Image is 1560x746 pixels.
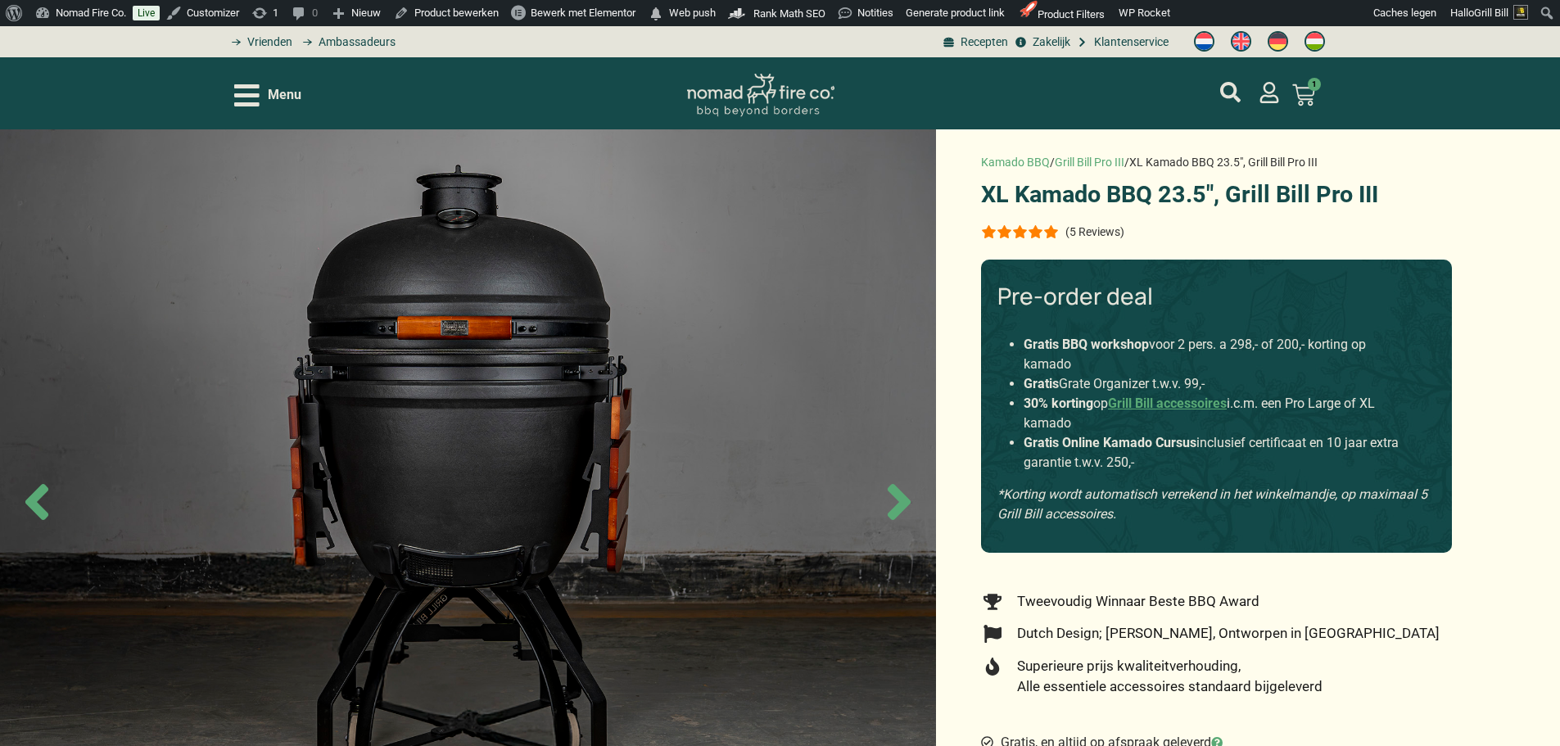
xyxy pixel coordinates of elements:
a: grill bill vrienden [226,34,292,51]
strong: Gratis BBQ workshop [1024,337,1149,352]
span: Tweevoudig Winnaar Beste BBQ Award [1013,591,1259,613]
span: Vrienden [243,34,292,51]
a: grill bill zakeljk [1012,34,1069,51]
span: Klantenservice [1090,34,1169,51]
span: Bewerk met Elementor [531,7,635,19]
a: mijn account [1259,82,1280,103]
span: Grill Bill [1474,7,1508,19]
a: Switch to Engels [1223,27,1259,57]
img: Nederlands [1194,31,1214,52]
a: grill bill klantenservice [1074,34,1169,51]
span: Rank Math SEO [753,7,825,20]
span:  [648,2,664,25]
div: Open/Close Menu [234,81,301,110]
strong: Gratis Online Kamado Cursus [1024,435,1196,450]
a: Switch to Duits [1259,27,1296,57]
span: XL Kamado BBQ 23.5″, Grill Bill Pro III [1129,156,1318,169]
nav: breadcrumbs [981,154,1318,171]
span: Superieure prijs kwaliteitverhouding, Alle essentiele accessoires standaard bijgeleverd [1013,656,1323,698]
a: Switch to Hongaars [1296,27,1333,57]
a: Live [133,6,160,20]
strong: 30% korting [1024,396,1093,411]
a: 1 [1273,74,1335,116]
strong: Gratis [1024,376,1059,391]
span: Ambassadeurs [314,34,396,51]
img: Nomad Logo [687,74,834,117]
a: grill bill ambassadors [296,34,395,51]
span: Zakelijk [1029,34,1070,51]
span: Recepten [956,34,1008,51]
h3: Pre-order deal [997,283,1436,310]
span: Dutch Design; [PERSON_NAME], Ontworpen in [GEOGRAPHIC_DATA] [1013,623,1440,644]
a: mijn account [1220,82,1241,102]
span: Next slide [870,473,928,531]
a: Grill Bill Pro III [1055,156,1124,169]
li: Grate Organizer t.w.v. 99,- [1024,374,1409,394]
li: op i.c.m. een Pro Large of XL kamado [1024,394,1409,433]
span: / [1124,156,1129,169]
li: voor 2 pers. a 298,- of 200,- korting op kamado [1024,335,1409,374]
em: *Korting wordt automatisch verrekend in het winkelmandje, op maximaal 5 Grill Bill accessoires. [997,486,1427,522]
img: Duits [1268,31,1288,52]
span: Previous slide [8,473,66,531]
span: / [1050,156,1055,169]
img: Hongaars [1305,31,1325,52]
a: BBQ recepten [941,34,1008,51]
span: 1 [1308,78,1321,91]
a: Grill Bill accessoires [1108,396,1227,411]
img: Avatar of Grill Bill [1513,5,1528,20]
span: Menu [268,85,301,105]
li: inclusief certificaat en 10 jaar extra garantie t.w.v. 250,- [1024,433,1409,472]
img: Engels [1231,31,1251,52]
a: Kamado BBQ [981,156,1050,169]
h1: XL Kamado BBQ 23.5″, Grill Bill Pro III [981,183,1452,206]
p: (5 Reviews) [1065,225,1124,238]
